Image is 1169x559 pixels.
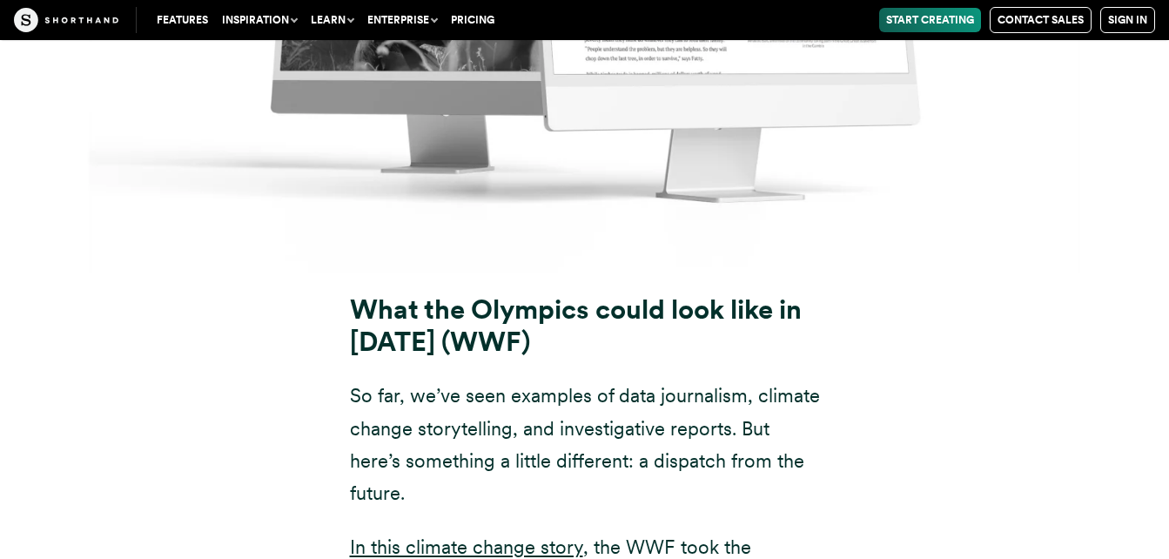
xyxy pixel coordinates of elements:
[215,8,304,32] button: Inspiration
[444,8,501,32] a: Pricing
[350,380,820,510] p: So far, we’ve seen examples of data journalism, climate change storytelling, and investigative re...
[150,8,215,32] a: Features
[350,535,583,558] a: In this climate change story
[304,8,360,32] button: Learn
[350,293,802,358] strong: What the Olympics could look like in [DATE]
[990,7,1092,33] a: Contact Sales
[879,8,981,32] a: Start Creating
[14,8,118,32] img: The Craft
[441,326,530,358] strong: (WWF)
[360,8,444,32] button: Enterprise
[1100,7,1155,33] a: Sign in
